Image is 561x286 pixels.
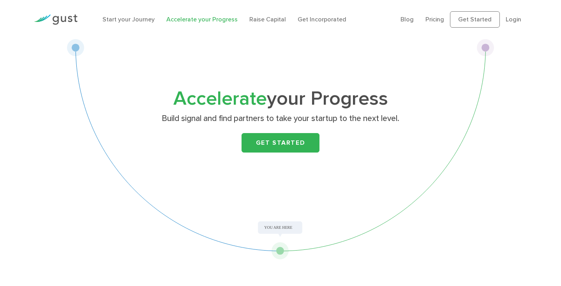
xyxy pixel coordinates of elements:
[173,87,267,110] span: Accelerate
[249,16,286,23] a: Raise Capital
[242,133,319,153] a: Get Started
[425,16,444,23] a: Pricing
[34,14,78,25] img: Gust Logo
[400,16,414,23] a: Blog
[127,90,434,108] h1: your Progress
[298,16,346,23] a: Get Incorporated
[506,16,521,23] a: Login
[102,16,155,23] a: Start your Journey
[450,11,500,28] a: Get Started
[130,113,432,124] p: Build signal and find partners to take your startup to the next level.
[166,16,238,23] a: Accelerate your Progress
